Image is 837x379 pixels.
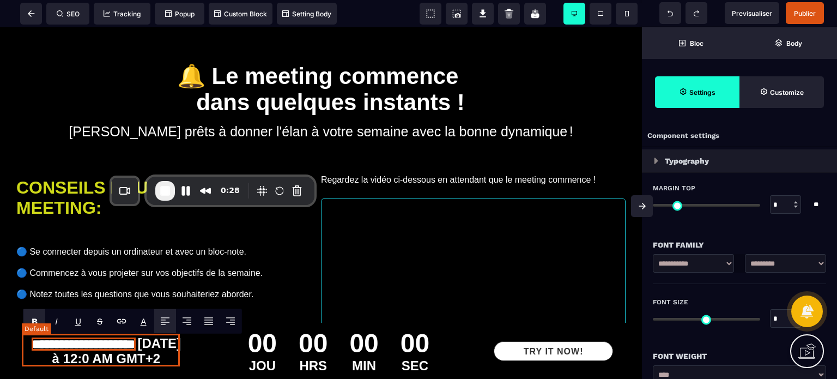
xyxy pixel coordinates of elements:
[141,316,147,327] p: A
[214,10,267,18] span: Custom Block
[220,309,241,333] span: Align Right
[642,125,837,147] div: Component settings
[32,316,38,327] b: B
[786,39,802,47] strong: Body
[690,39,703,47] strong: Bloc
[770,88,804,97] strong: Customize
[16,259,321,275] text: 🔵 Notez toutes les questions que vous souhaiteriez aborder.
[653,350,826,363] div: Font Weight
[97,316,102,327] s: S
[111,309,132,333] span: Link
[655,76,739,108] span: Settings
[349,331,378,346] div: MIN
[654,158,658,164] img: loading
[794,9,816,17] span: Publier
[725,2,779,24] span: Preview
[401,301,429,331] div: 00
[52,309,181,339] span: [DATE] à 12:0 AM GMT+2
[665,154,709,167] p: Typography
[16,145,321,196] h1: CONSEILS POUR PROFITER DU MEETING:
[8,30,634,94] h1: 🔔 Le meeting commence dans quelques instants !
[642,27,739,59] span: Open Blocks
[67,309,89,333] span: Underline
[653,184,695,192] span: Margin Top
[739,27,837,59] span: Open Layer Manager
[198,309,220,333] span: Align Justify
[75,316,81,327] u: U
[494,314,614,334] button: TRY IT NOW!
[55,316,58,327] i: I
[420,3,441,25] span: View components
[299,301,327,331] div: 00
[653,238,826,251] div: Font Family
[57,10,80,18] span: SEO
[104,10,141,18] span: Tracking
[732,9,772,17] span: Previsualiser
[299,331,327,346] div: HRS
[141,316,147,327] label: Font color
[176,309,198,333] span: Align Center
[16,238,321,254] text: 🔵 Commencez à vous projeter sur vos objectifs de la semaine.
[282,10,331,18] span: Setting Body
[248,301,277,331] div: 00
[446,3,468,25] span: Screenshot
[653,298,688,306] span: Font Size
[89,309,111,333] span: Strike-through
[248,331,277,346] div: JOU
[16,216,321,232] text: 🔵 Se connecter depuis un ordinateur et avec un bloc-note.
[401,331,429,346] div: SEC
[8,94,634,115] text: [PERSON_NAME] prêts à donner l'élan à votre semaine avec la bonne dynamique !
[23,309,45,333] span: Bold
[321,145,626,160] text: Regardez la vidéo ci-dessous en attendant que le meeting commence !
[165,10,195,18] span: Popup
[45,309,67,333] span: Italic
[689,88,715,97] strong: Settings
[349,301,378,331] div: 00
[154,309,176,333] span: Align Left
[739,76,824,108] span: Open Style Manager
